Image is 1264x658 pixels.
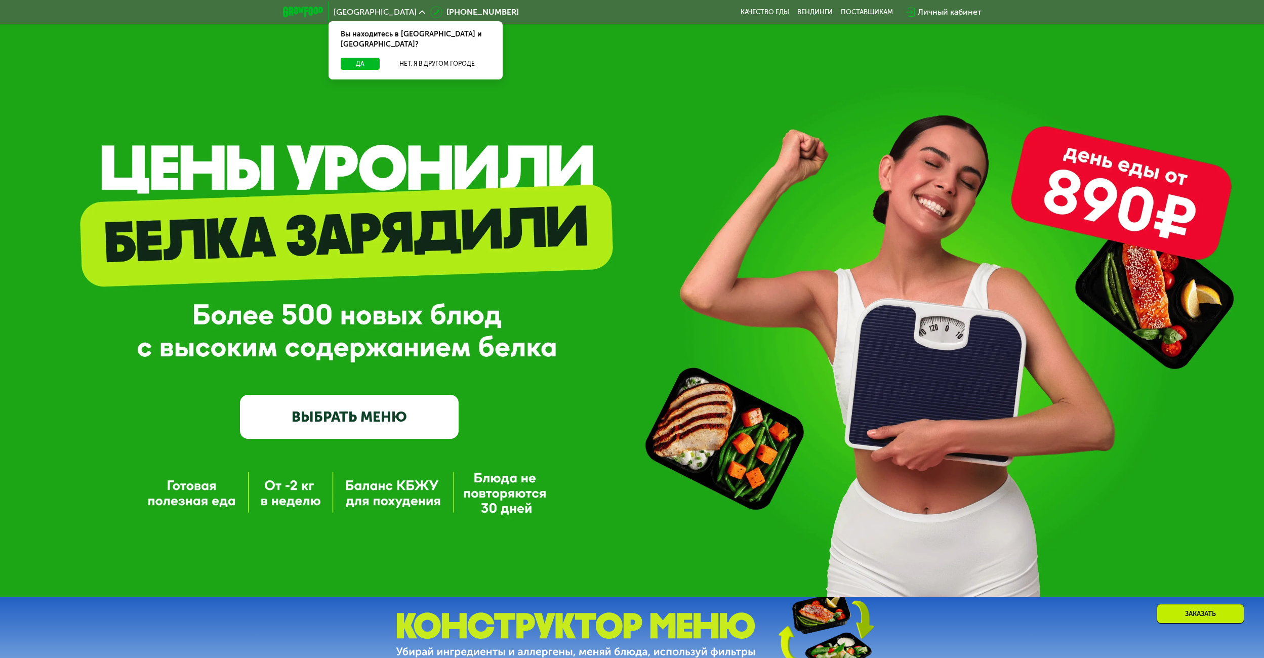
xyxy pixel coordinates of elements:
button: Нет, я в другом городе [384,58,491,70]
div: Вы находитесь в [GEOGRAPHIC_DATA] и [GEOGRAPHIC_DATA]? [329,21,503,58]
button: Да [341,58,380,70]
a: [PHONE_NUMBER] [430,6,519,18]
div: Заказать [1157,604,1244,624]
a: ВЫБРАТЬ МЕНЮ [240,395,459,439]
div: поставщикам [841,8,893,16]
a: Качество еды [741,8,789,16]
span: [GEOGRAPHIC_DATA] [334,8,417,16]
div: Личный кабинет [918,6,982,18]
a: Вендинги [797,8,833,16]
